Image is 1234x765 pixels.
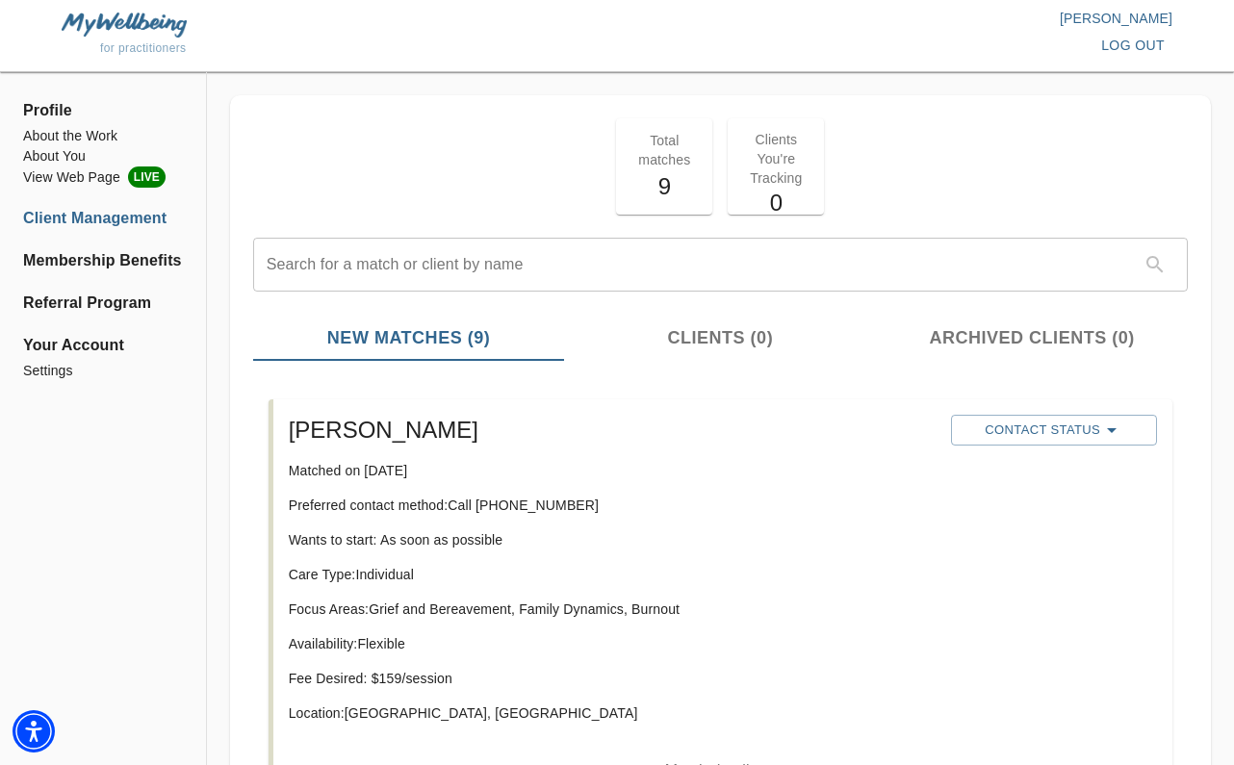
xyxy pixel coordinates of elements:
[23,99,183,122] span: Profile
[289,599,937,619] p: Focus Areas: Grief and Bereavement, Family Dynamics, Burnout
[289,669,937,688] p: Fee Desired: $ 159 /session
[739,188,812,218] h5: 0
[13,710,55,752] div: Accessibility Menu
[617,9,1172,28] p: [PERSON_NAME]
[289,415,937,446] h5: [PERSON_NAME]
[289,496,937,515] p: Preferred contact method: Call [PHONE_NUMBER]
[265,325,553,351] span: New Matches (9)
[289,703,937,723] p: Location: [GEOGRAPHIC_DATA], [GEOGRAPHIC_DATA]
[289,634,937,653] p: Availability: Flexible
[1093,28,1172,64] button: log out
[23,334,183,357] span: Your Account
[576,325,864,351] span: Clients (0)
[739,130,812,188] p: Clients You're Tracking
[23,207,183,230] a: Client Management
[289,565,937,584] p: Care Type: Individual
[23,166,183,188] li: View Web Page
[887,325,1176,351] span: Archived Clients (0)
[23,166,183,188] a: View Web PageLIVE
[23,126,183,146] a: About the Work
[23,361,183,381] a: Settings
[23,249,183,272] a: Membership Benefits
[951,415,1157,446] button: Contact Status
[23,292,183,315] a: Referral Program
[23,146,183,166] a: About You
[289,461,937,480] p: Matched on [DATE]
[128,166,166,188] span: LIVE
[628,171,701,202] h5: 9
[100,41,187,55] span: for practitioners
[62,13,187,37] img: MyWellbeing
[961,419,1147,442] span: Contact Status
[628,131,701,169] p: Total matches
[289,530,937,549] p: Wants to start: As soon as possible
[1101,34,1165,58] span: log out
